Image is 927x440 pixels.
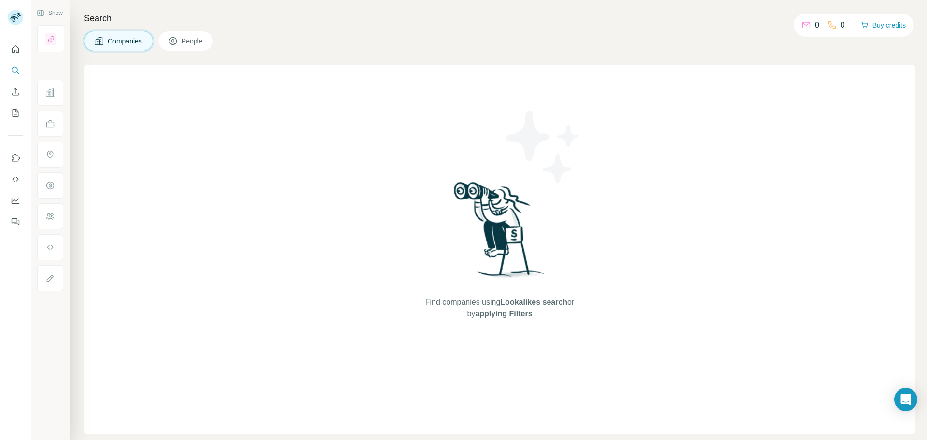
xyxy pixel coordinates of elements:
button: My lists [8,104,23,122]
span: Companies [108,36,143,46]
span: Lookalikes search [500,298,567,306]
img: Surfe Illustration - Stars [500,103,587,190]
div: Open Intercom Messenger [894,388,917,411]
p: 0 [815,19,819,31]
button: Enrich CSV [8,83,23,100]
span: applying Filters [475,310,532,318]
button: Buy credits [861,18,906,32]
button: Quick start [8,41,23,58]
span: Find companies using or by [422,297,577,320]
button: Use Surfe on LinkedIn [8,149,23,167]
p: 0 [841,19,845,31]
h4: Search [84,12,915,25]
span: People [182,36,204,46]
button: Use Surfe API [8,170,23,188]
button: Show [30,6,70,20]
button: Feedback [8,213,23,230]
img: Surfe Illustration - Woman searching with binoculars [449,179,550,287]
button: Search [8,62,23,79]
button: Dashboard [8,192,23,209]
